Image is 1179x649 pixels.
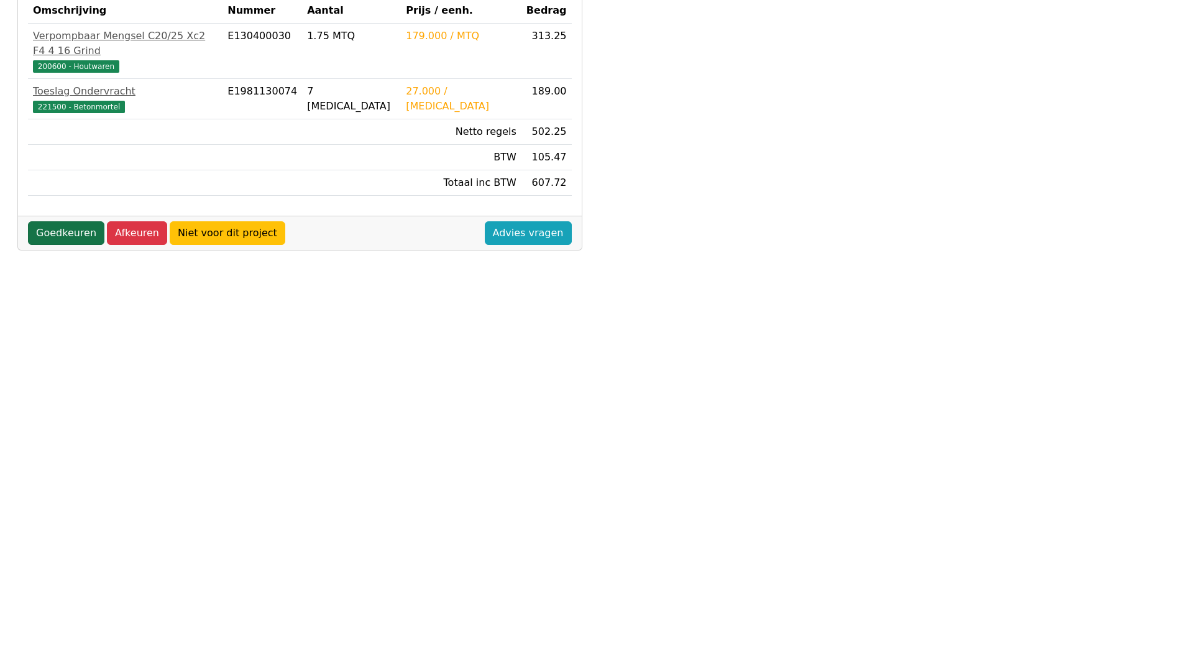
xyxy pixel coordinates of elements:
div: 1.75 MTQ [307,29,396,44]
a: Toeslag Ondervracht221500 - Betonmortel [33,84,218,114]
td: 189.00 [521,79,572,119]
div: 179.000 / MTQ [406,29,516,44]
a: Niet voor dit project [170,221,285,245]
a: Verpompbaar Mengsel C20/25 Xc2 F4 4 16 Grind200600 - Houtwaren [33,29,218,73]
div: Toeslag Ondervracht [33,84,218,99]
a: Afkeuren [107,221,167,245]
div: 27.000 / [MEDICAL_DATA] [406,84,516,114]
td: 607.72 [521,170,572,196]
td: 502.25 [521,119,572,145]
td: Totaal inc BTW [401,170,521,196]
div: Verpompbaar Mengsel C20/25 Xc2 F4 4 16 Grind [33,29,218,58]
td: Netto regels [401,119,521,145]
span: 221500 - Betonmortel [33,101,125,113]
div: 7 [MEDICAL_DATA] [307,84,396,114]
a: Goedkeuren [28,221,104,245]
td: E130400030 [222,24,302,79]
span: 200600 - Houtwaren [33,60,119,73]
a: Advies vragen [485,221,572,245]
td: 313.25 [521,24,572,79]
td: E1981130074 [222,79,302,119]
td: 105.47 [521,145,572,170]
td: BTW [401,145,521,170]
